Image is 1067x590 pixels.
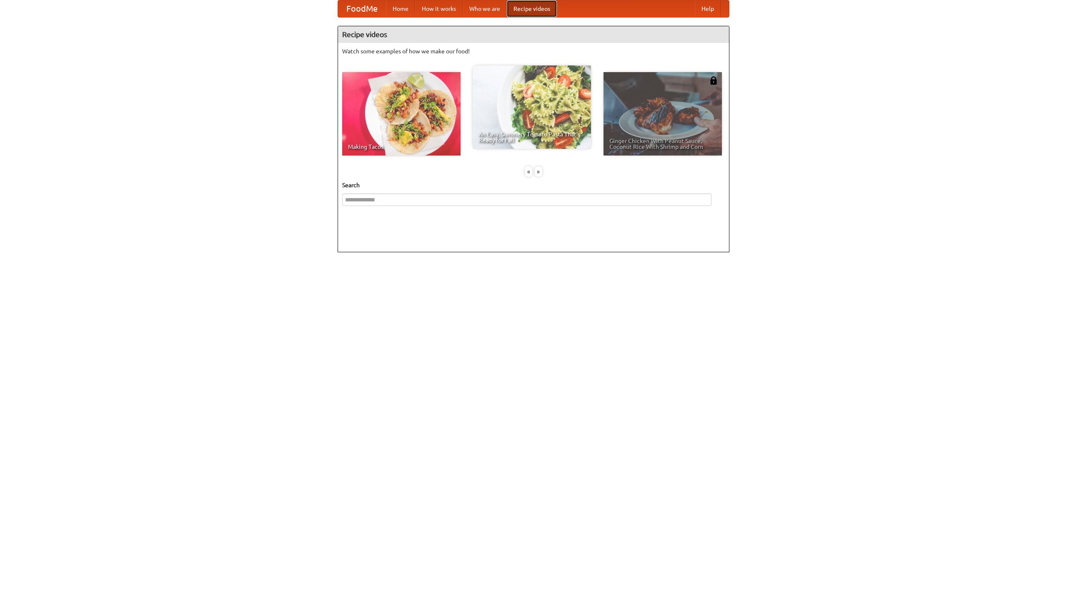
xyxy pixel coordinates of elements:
span: Making Tacos [348,144,455,150]
p: Watch some examples of how we make our food! [342,47,725,55]
div: » [535,166,542,177]
img: 483408.png [709,76,718,85]
span: An Easy, Summery Tomato Pasta That's Ready for Fall [478,131,585,143]
a: Who we are [463,0,507,17]
div: « [525,166,532,177]
h4: Recipe videos [338,26,729,43]
h5: Search [342,181,725,189]
a: Recipe videos [507,0,557,17]
a: How it works [415,0,463,17]
a: An Easy, Summery Tomato Pasta That's Ready for Fall [473,65,591,149]
a: Making Tacos [342,72,461,156]
a: Help [695,0,721,17]
a: Home [386,0,415,17]
a: FoodMe [338,0,386,17]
